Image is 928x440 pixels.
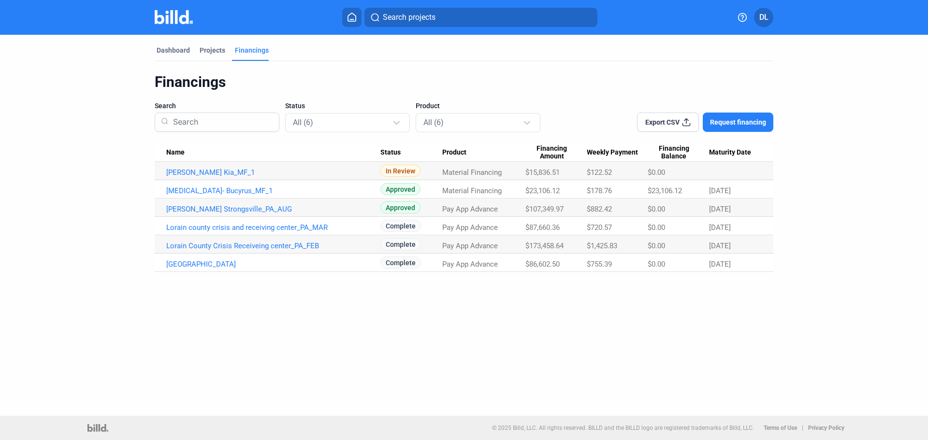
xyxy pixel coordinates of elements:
[442,205,498,213] span: Pay App Advance
[169,110,273,135] input: Search
[587,148,638,157] span: Weekly Payment
[648,186,682,195] span: $23,106.12
[383,12,435,23] span: Search projects
[235,45,269,55] div: Financings
[155,10,193,24] img: Billd Company Logo
[364,8,597,27] button: Search projects
[87,424,108,432] img: logo
[709,205,731,213] span: [DATE]
[709,223,731,232] span: [DATE]
[166,186,380,195] a: [MEDICAL_DATA]- Bucyrus_MF_1
[155,101,176,111] span: Search
[648,168,665,177] span: $0.00
[525,144,578,161] span: Financing Amount
[423,118,444,127] mat-select-trigger: All (6)
[587,241,617,250] span: $1,425.83
[166,241,380,250] a: Lorain County Crisis Receiveing center_PA_FEB
[525,144,587,161] div: Financing Amount
[380,148,401,157] span: Status
[764,425,797,431] b: Terms of Use
[587,260,612,269] span: $755.39
[648,144,700,161] span: Financing Balance
[759,12,768,23] span: DL
[442,168,502,177] span: Material Financing
[157,45,190,55] div: Dashboard
[587,148,647,157] div: Weekly Payment
[525,205,564,213] span: $107,349.97
[709,148,762,157] div: Maturity Date
[525,241,564,250] span: $173,458.64
[442,260,498,269] span: Pay App Advance
[754,8,773,27] button: DL
[709,241,731,250] span: [DATE]
[525,260,560,269] span: $86,602.50
[645,117,680,127] span: Export CSV
[442,148,466,157] span: Product
[380,220,421,232] span: Complete
[709,260,731,269] span: [DATE]
[525,168,560,177] span: $15,836.51
[166,168,380,177] a: [PERSON_NAME] Kia_MF_1
[710,117,766,127] span: Request financing
[442,223,498,232] span: Pay App Advance
[492,425,754,431] p: © 2025 Billd, LLC. All rights reserved. BILLD and the BILLD logo are registered trademarks of Bil...
[648,223,665,232] span: $0.00
[380,148,443,157] div: Status
[155,73,773,91] div: Financings
[293,118,313,127] mat-select-trigger: All (6)
[166,260,380,269] a: [GEOGRAPHIC_DATA]
[380,256,421,269] span: Complete
[442,241,498,250] span: Pay App Advance
[648,241,665,250] span: $0.00
[587,186,612,195] span: $178.76
[525,186,560,195] span: $23,106.12
[709,186,731,195] span: [DATE]
[802,425,803,431] p: |
[380,165,420,177] span: In Review
[200,45,225,55] div: Projects
[808,425,844,431] b: Privacy Policy
[637,113,699,132] button: Export CSV
[648,205,665,213] span: $0.00
[703,113,773,132] button: Request financing
[166,205,380,213] a: [PERSON_NAME] Strongsville_PA_AUG
[166,148,185,157] span: Name
[587,205,612,213] span: $882.42
[380,183,420,195] span: Approved
[587,168,612,177] span: $122.52
[380,201,420,213] span: Approved
[380,238,421,250] span: Complete
[166,148,380,157] div: Name
[166,223,380,232] a: Lorain county crisis and receiving center_PA_MAR
[442,148,525,157] div: Product
[442,186,502,195] span: Material Financing
[587,223,612,232] span: $720.57
[285,101,305,111] span: Status
[416,101,440,111] span: Product
[648,144,709,161] div: Financing Balance
[525,223,560,232] span: $87,660.36
[709,148,751,157] span: Maturity Date
[648,260,665,269] span: $0.00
